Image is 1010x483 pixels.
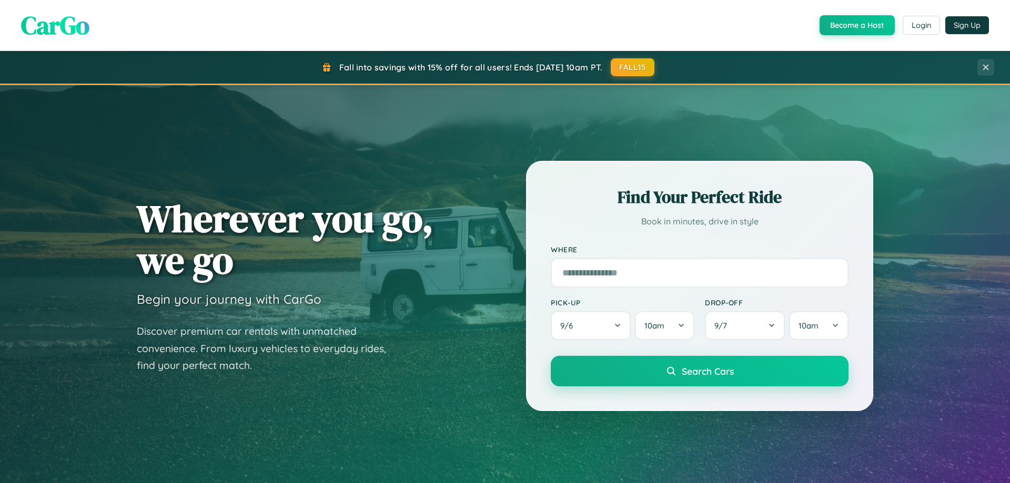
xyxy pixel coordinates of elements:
[551,356,849,386] button: Search Cars
[551,311,631,340] button: 9/6
[137,198,433,281] h1: Wherever you go, we go
[21,8,89,43] span: CarGo
[945,16,989,34] button: Sign Up
[339,62,603,73] span: Fall into savings with 15% off for all users! Ends [DATE] 10am PT.
[799,321,819,331] span: 10am
[789,311,849,340] button: 10am
[551,186,849,209] h2: Find Your Perfect Ride
[137,323,400,374] p: Discover premium car rentals with unmatched convenience. From luxury vehicles to everyday rides, ...
[714,321,732,331] span: 9 / 7
[644,321,664,331] span: 10am
[551,214,849,229] p: Book in minutes, drive in style
[551,298,694,307] label: Pick-up
[705,298,849,307] label: Drop-off
[560,321,578,331] span: 9 / 6
[705,311,785,340] button: 9/7
[903,16,940,35] button: Login
[611,58,655,76] button: FALL15
[635,311,694,340] button: 10am
[820,15,895,35] button: Become a Host
[551,245,849,254] label: Where
[682,365,734,377] span: Search Cars
[137,291,321,307] h3: Begin your journey with CarGo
